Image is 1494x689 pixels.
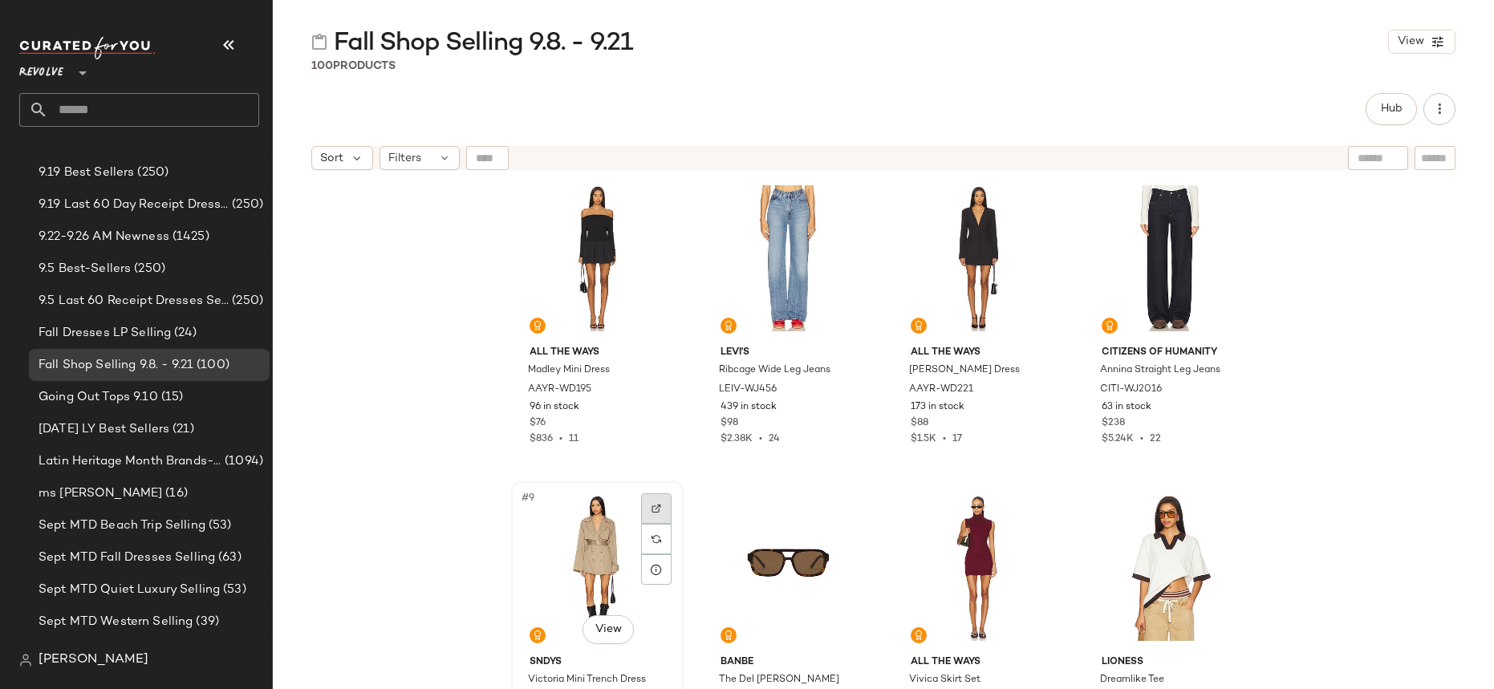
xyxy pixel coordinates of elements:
span: LIONESS [1102,655,1237,670]
span: (16) [162,484,188,503]
span: (100) [193,356,229,375]
span: 100 [311,60,333,72]
span: 22 [1150,434,1161,444]
span: • [1134,434,1150,444]
span: Victoria Mini Trench Dress [528,673,646,687]
span: Sept MTD Western Selling [39,613,193,631]
span: 439 in stock [721,400,777,415]
img: svg%3e [914,630,924,640]
span: Sept MTD Fall Dresses Selling [39,549,215,567]
img: BNBE-WG41_V1.jpg [708,487,869,649]
span: (1425) [169,228,209,246]
img: SDYS-WD307_V1.jpg [517,487,678,649]
span: Going Out Tops 9.10 [39,388,158,407]
span: Filters [388,150,421,167]
span: CITI-WJ2016 [1100,383,1162,397]
span: (39) [193,613,219,631]
span: $836 [530,434,553,444]
button: View [1388,30,1455,54]
span: (53) [220,581,246,599]
span: • [936,434,952,444]
span: (250) [229,196,263,214]
span: [PERSON_NAME] [39,650,148,670]
span: $76 [530,416,546,431]
span: ms [PERSON_NAME] [39,484,162,503]
span: [PERSON_NAME] Dress [909,363,1020,378]
span: LEIV-WJ456 [719,383,777,397]
span: Ribcage Wide Leg Jeans [719,363,830,378]
span: 9.22-9.26 AM Newness [39,228,169,246]
img: svg%3e [311,34,327,50]
span: (15) [158,388,184,407]
span: 9.19 Last 60 Day Receipt Dresses Selling [39,196,229,214]
span: $238 [1102,416,1125,431]
img: cfy_white_logo.C9jOOHJF.svg [19,37,156,59]
span: #9 [520,490,538,506]
img: svg%3e [533,630,542,640]
span: 96 in stock [530,400,579,415]
img: LIOR-WS235_V1.jpg [1089,487,1250,649]
img: AAYR-WD202_V1.jpg [898,487,1059,649]
span: View [1397,35,1424,48]
span: (250) [229,292,263,310]
span: 24 [769,434,780,444]
span: 9.19 Best Sellers [39,164,134,182]
button: View [583,615,634,644]
span: (1094) [221,452,263,471]
span: View [594,623,621,636]
span: Latin Heritage Month Brands- DO NOT DELETE [39,452,221,471]
span: Vivica Skirt Set [909,673,980,687]
span: ALL THE WAYS [911,346,1046,360]
span: (250) [134,164,168,182]
span: 9.5 Last 60 Receipt Dresses Selling [39,292,229,310]
span: Citizens of Humanity [1102,346,1237,360]
span: Hub [1380,103,1403,116]
span: Banbe [721,655,856,670]
span: Fall Shop Selling 9.8. - 9.21 [39,356,193,375]
span: [DATE] LY Best Sellers [39,420,169,439]
span: 11 [569,434,579,444]
span: 173 in stock [911,400,964,415]
span: $5.24K [1102,434,1134,444]
span: 17 [952,434,962,444]
span: Revolve [19,55,63,83]
span: Fall Shop Selling 9.8. - 9.21 [334,27,632,59]
div: Products [311,58,396,75]
span: SNDYS [530,655,665,670]
span: Dreamlike Tee [1100,673,1164,687]
span: $88 [911,416,928,431]
span: (21) [169,420,194,439]
span: $98 [721,416,738,431]
img: svg%3e [652,504,661,513]
span: ALL THE WAYS [530,346,665,360]
span: (250) [131,260,165,278]
span: AAYR-WD195 [528,383,591,397]
span: 9.5 Best-Sellers [39,260,131,278]
span: (24) [171,324,197,342]
img: svg%3e [19,654,32,667]
span: • [753,434,769,444]
button: Hub [1366,93,1417,125]
span: ALL THE WAYS [911,655,1046,670]
span: Fall Dresses LP Selling [39,324,171,342]
span: Sept MTD Beach Trip Selling [39,517,205,535]
span: 63 in stock [1102,400,1151,415]
img: svg%3e [914,321,924,330]
img: svg%3e [652,534,661,544]
span: $1.5K [911,434,936,444]
img: svg%3e [724,630,733,640]
span: Madley Mini Dress [528,363,610,378]
span: Sort [320,150,343,167]
span: (53) [205,517,232,535]
img: svg%3e [533,321,542,330]
span: Annina Straight Leg Jeans [1100,363,1220,378]
span: • [553,434,569,444]
img: svg%3e [1105,321,1114,330]
span: Sept MTD Quiet Luxury Selling [39,581,220,599]
img: svg%3e [724,321,733,330]
span: (63) [215,549,242,567]
span: AAYR-WD221 [909,383,973,397]
span: The Del [PERSON_NAME] [719,673,839,687]
span: LEVI'S [721,346,856,360]
span: $2.38K [721,434,753,444]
